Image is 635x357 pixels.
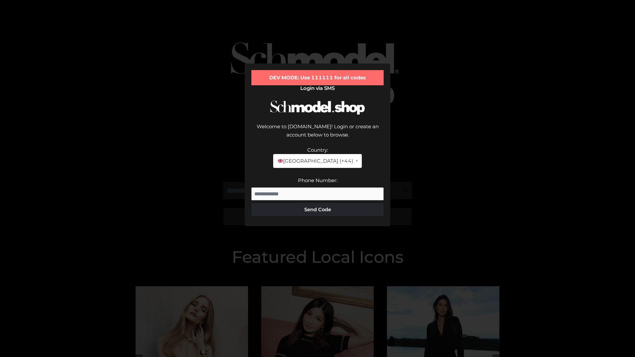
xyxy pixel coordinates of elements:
img: Schmodel Logo [268,95,367,121]
label: Country: [307,147,328,153]
h2: Login via SMS [251,85,384,91]
span: [GEOGRAPHIC_DATA] (+44) [277,157,353,165]
img: 🇬🇧 [278,158,283,163]
div: DEV MODE: Use 111111 for all codes [251,70,384,85]
label: Phone Number: [298,177,337,183]
button: Send Code [251,203,384,216]
div: Welcome to [DOMAIN_NAME]! Login or create an account below to browse. [251,122,384,146]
